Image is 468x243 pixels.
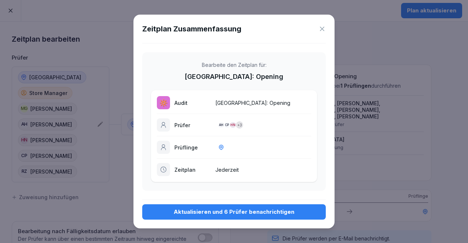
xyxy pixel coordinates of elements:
[148,208,320,216] div: Aktualisieren und 6 Prüfer benachrichtigen
[236,121,243,129] div: + 3
[230,122,236,128] div: HN
[142,23,241,34] h1: Zeitplan Zusammenfassung
[224,122,230,128] div: CP
[218,122,224,128] div: AH
[142,204,326,220] button: Aktualisieren und 6 Prüfer benachrichtigen
[202,61,267,69] p: Bearbeite den Zeitplan für:
[185,72,283,81] p: [GEOGRAPHIC_DATA]: Opening
[174,121,211,129] p: Prüfer
[215,166,311,174] p: Jederzeit
[159,98,167,108] p: 🔆
[174,144,211,151] p: Prüflinge
[215,99,311,107] p: [GEOGRAPHIC_DATA]: Opening
[174,99,211,107] p: Audit
[174,166,211,174] p: Zeitplan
